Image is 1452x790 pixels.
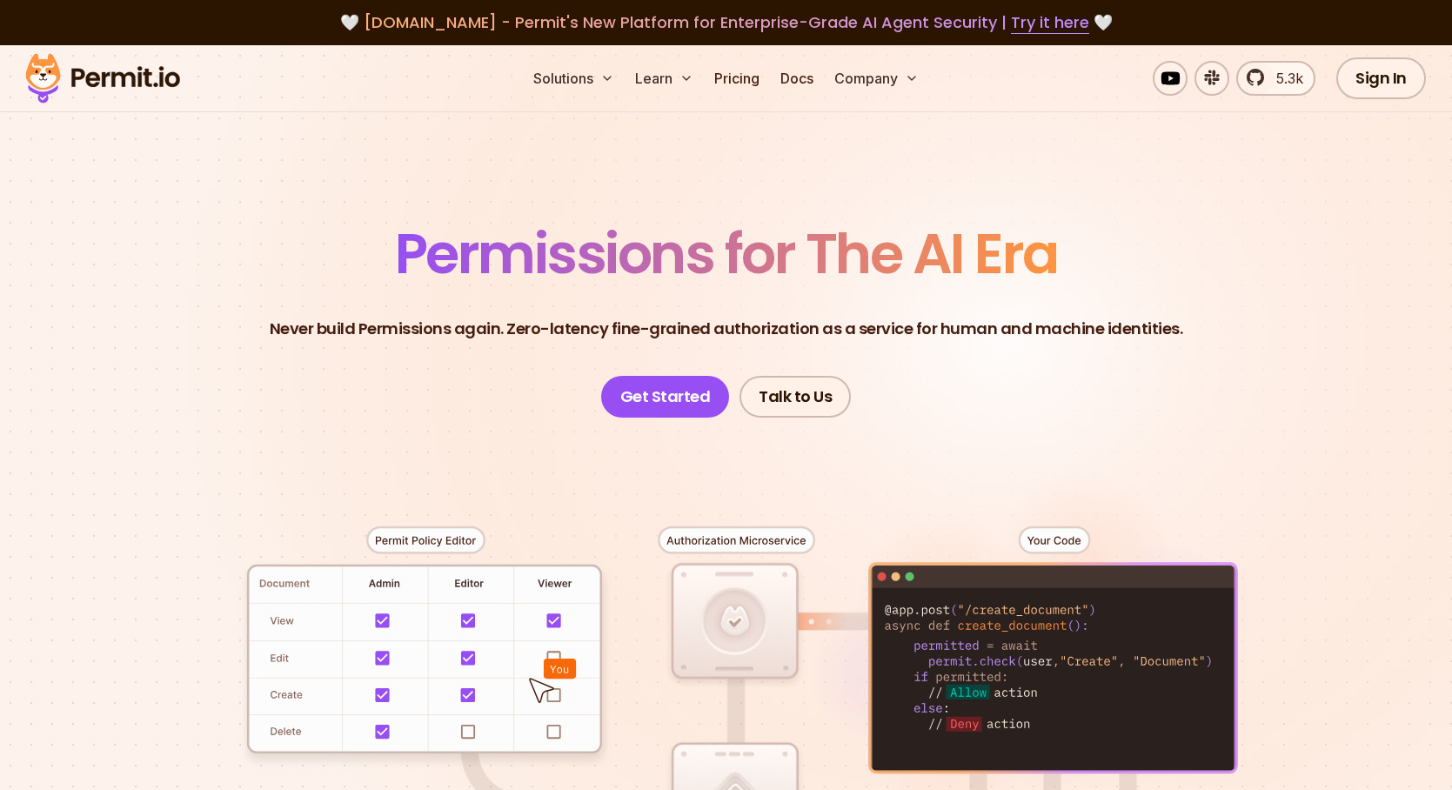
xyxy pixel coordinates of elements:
[628,61,700,96] button: Learn
[739,376,851,418] a: Talk to Us
[42,10,1410,35] div: 🤍 🤍
[773,61,820,96] a: Docs
[601,376,730,418] a: Get Started
[1266,68,1303,89] span: 5.3k
[1236,61,1315,96] a: 5.3k
[827,61,926,96] button: Company
[364,11,1089,33] span: [DOMAIN_NAME] - Permit's New Platform for Enterprise-Grade AI Agent Security |
[526,61,621,96] button: Solutions
[1336,57,1426,99] a: Sign In
[17,49,188,108] img: Permit logo
[395,215,1058,292] span: Permissions for The AI Era
[270,317,1183,341] p: Never build Permissions again. Zero-latency fine-grained authorization as a service for human and...
[707,61,766,96] a: Pricing
[1011,11,1089,34] a: Try it here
